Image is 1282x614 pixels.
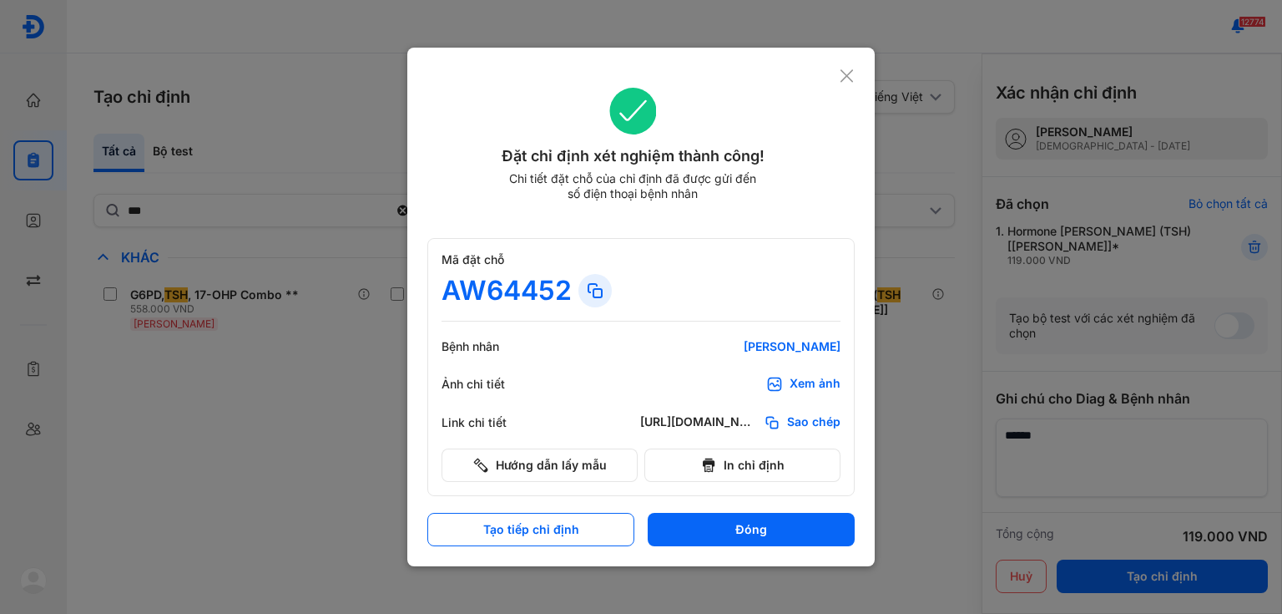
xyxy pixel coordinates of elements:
div: Bệnh nhân [442,339,542,354]
div: [PERSON_NAME] [640,339,840,354]
div: Xem ảnh [790,376,840,393]
div: Chi tiết đặt chỗ của chỉ định đã được gửi đến số điện thoại bệnh nhân [502,171,764,201]
div: Đặt chỉ định xét nghiệm thành công! [427,145,839,168]
button: Tạo tiếp chỉ định [427,513,634,546]
div: Ảnh chi tiết [442,377,542,392]
div: Mã đặt chỗ [442,252,840,267]
button: Hướng dẫn lấy mẫu [442,449,638,482]
button: Đóng [648,513,855,546]
span: Sao chép [787,414,840,431]
button: In chỉ định [644,449,840,482]
div: [URL][DOMAIN_NAME] [640,414,757,431]
div: Link chi tiết [442,415,542,430]
div: AW64452 [442,274,572,307]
